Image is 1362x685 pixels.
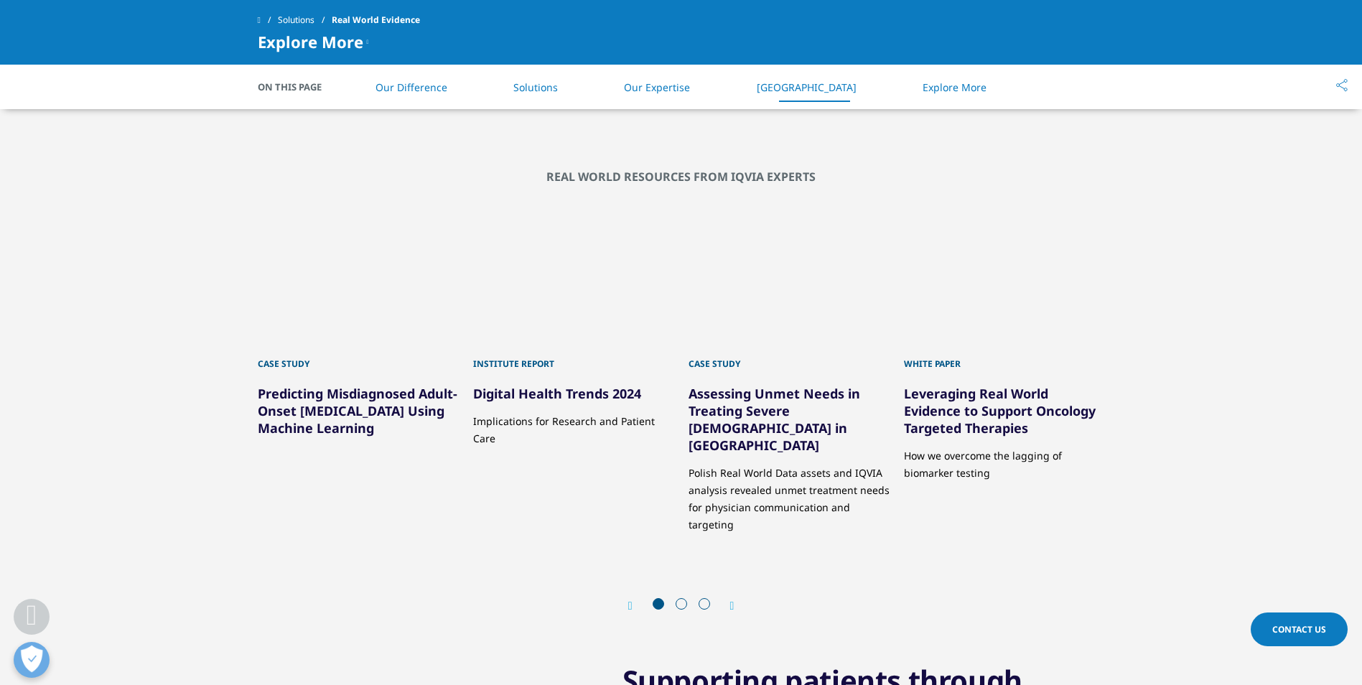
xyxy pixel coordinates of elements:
[473,343,674,371] div: Institute Report
[14,642,50,678] button: Präferenzen öffnen
[923,80,986,94] a: Explore More
[904,385,1096,437] a: Leveraging Real World Evidence to Support Oncology Targeted Therapies
[258,80,337,94] span: On This Page
[332,7,420,33] span: Real World Evidence
[904,437,1105,482] p: How we overcome the lagging of biomarker testing
[904,213,1105,533] div: 4 / 12
[376,80,447,94] a: Our Difference
[757,80,857,94] a: [GEOGRAPHIC_DATA]
[689,454,890,533] p: Polish Real World Data assets and IQVIA analysis revealed unmet treatment needs for physician com...
[258,33,363,50] span: Explore More
[904,343,1105,371] div: White Paper
[689,343,890,371] div: Case Study
[716,599,734,612] div: Next slide
[258,385,457,437] a: Predicting Misdiagnosed Adult-Onset [MEDICAL_DATA] Using Machine Learning
[278,7,332,33] a: Solutions
[689,385,860,454] a: Assessing Unmet Needs in Treating Severe [DEMOGRAPHIC_DATA] in [GEOGRAPHIC_DATA]
[1251,612,1348,646] a: Contact Us
[258,213,459,533] div: 1 / 12
[258,343,459,371] div: Case Study
[689,213,890,533] div: 3 / 12
[258,169,1105,184] h2: Real world resources from IQVIA experts
[513,80,558,94] a: Solutions
[473,402,674,447] p: Implications for Research and Patient Care
[1272,623,1326,635] span: Contact Us
[624,80,690,94] a: Our Expertise
[473,213,674,533] div: 2 / 12
[473,385,641,402] a: Digital Health Trends 2024
[628,599,647,612] div: Previous slide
